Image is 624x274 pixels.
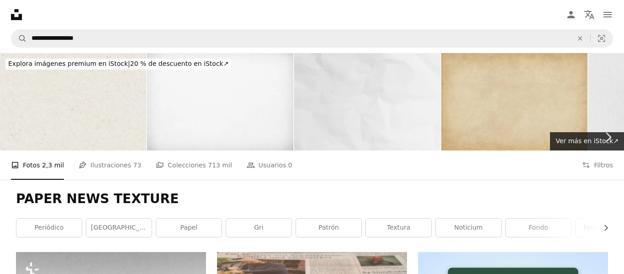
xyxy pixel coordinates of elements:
a: [GEOGRAPHIC_DATA] [86,219,152,237]
img: White recycled craft paper texture as background with copy space. [294,53,440,150]
a: Iniciar sesión / Registrarse [562,5,580,24]
a: patrón [296,219,361,237]
span: Explora imágenes premium en iStock | [8,60,130,67]
a: Ver más en iStock↗ [550,132,624,150]
a: gri [226,219,291,237]
a: noticium [436,219,501,237]
div: 20 % de descuento en iStock ↗ [5,59,231,70]
a: Usuarios 0 [247,150,292,180]
button: Menú [598,5,617,24]
button: Filtros [582,150,613,180]
span: 0 [288,160,292,170]
button: Búsqueda visual [591,30,613,47]
button: desplazar lista a la derecha [598,219,608,237]
img: Marrón antiguo de alta resolución de arena Vignetted textura de papel de acuarela [441,53,587,150]
a: fondo [506,219,571,237]
span: Ver más en iStock ↗ [555,137,619,145]
a: periódico [16,219,82,237]
img: Vintage craft paper texture: Grunge vignette of old Newspaper. Abstract art background design wit... [147,53,293,150]
button: Buscar en Unsplash [11,30,27,47]
a: Siguiente [592,93,624,181]
h1: PAPER NEWS TEXTURE [16,191,608,207]
a: Colecciones 713 mil [156,150,232,180]
span: 713 mil [208,160,232,170]
a: papel [156,219,222,237]
span: 73 [133,160,141,170]
a: Ilustraciones 73 [79,150,141,180]
button: Borrar [570,30,590,47]
a: textura [366,219,431,237]
button: Idioma [580,5,598,24]
form: Encuentra imágenes en todo el sitio [11,29,613,48]
a: Inicio — Unsplash [11,9,22,20]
